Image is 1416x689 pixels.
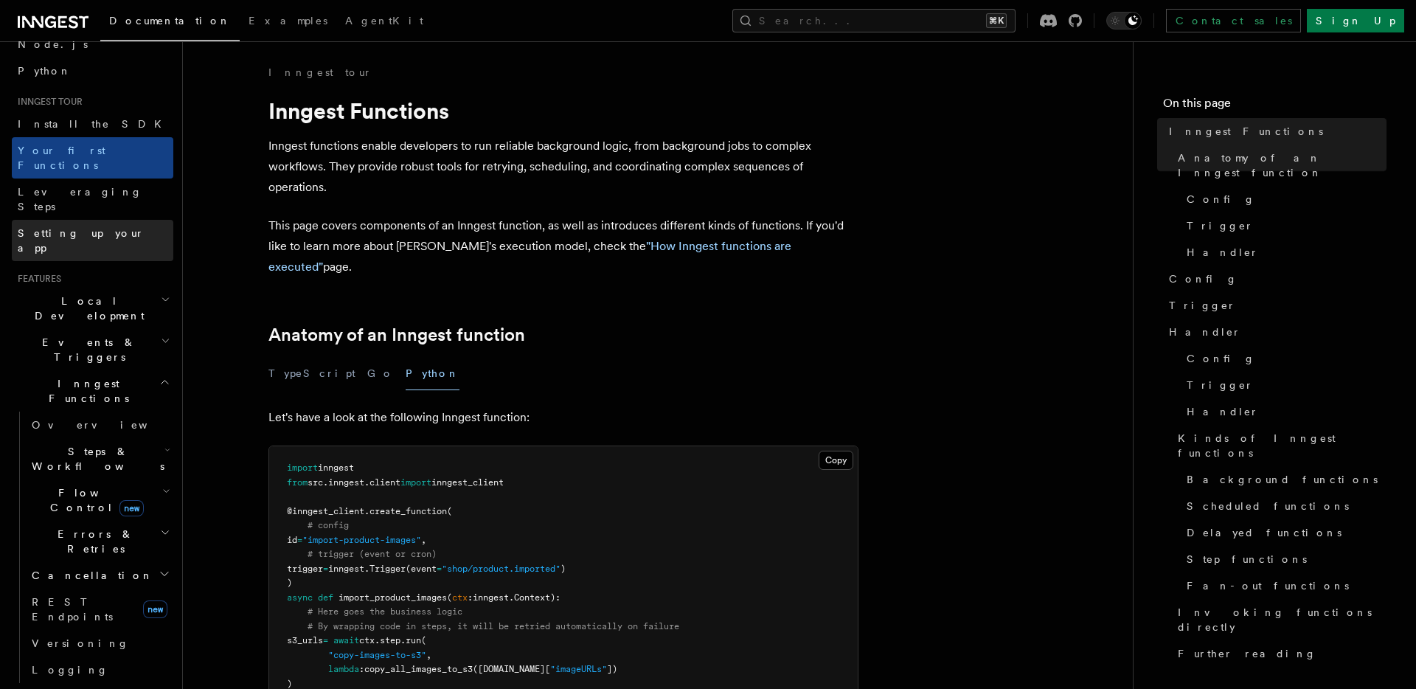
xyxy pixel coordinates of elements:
span: Trigger [369,564,406,574]
a: REST Endpointsnew [26,589,173,630]
span: Documentation [109,15,231,27]
a: Anatomy of an Inngest function [1172,145,1386,186]
span: Errors & Retries [26,527,160,556]
button: Go [367,357,394,390]
span: copy_all_images_to_s3 [364,664,473,674]
span: Fan-out functions [1187,578,1349,593]
div: Inngest Functions [12,412,173,683]
button: Flow Controlnew [26,479,173,521]
span: inngest [473,592,509,603]
span: Handler [1187,404,1259,419]
a: AgentKit [336,4,432,40]
span: ctx [452,592,468,603]
span: Handler [1187,245,1259,260]
span: inngest [318,463,354,473]
span: Config [1187,351,1255,366]
span: create_function [369,506,447,516]
span: . [509,592,514,603]
a: Documentation [100,4,240,41]
span: . [364,506,369,516]
p: Inngest functions enable developers to run reliable background logic, from background jobs to com... [268,136,858,198]
a: Inngest Functions [1163,118,1386,145]
a: Inngest tour [268,65,372,80]
button: Steps & Workflows [26,438,173,479]
span: Inngest Functions [12,376,159,406]
button: TypeScript [268,357,355,390]
span: Logging [32,664,108,676]
span: Cancellation [26,568,153,583]
span: Setting up your app [18,227,145,254]
a: Overview [26,412,173,438]
a: Config [1181,186,1386,212]
a: Install the SDK [12,111,173,137]
span: ) [287,679,292,689]
span: Scheduled functions [1187,499,1349,513]
span: ( [421,635,426,645]
a: Handler [1163,319,1386,345]
a: Scheduled functions [1181,493,1386,519]
span: Examples [249,15,327,27]
span: Context): [514,592,560,603]
span: client [369,477,400,488]
span: id [287,535,297,545]
span: ]) [607,664,617,674]
span: Config [1187,192,1255,207]
span: # config [308,520,349,530]
p: Let's have a look at the following Inngest function: [268,407,858,428]
span: run [406,635,421,645]
span: , [421,535,426,545]
a: Fan-out functions [1181,572,1386,599]
a: Logging [26,657,173,683]
span: await [333,635,359,645]
span: Trigger [1169,298,1236,313]
span: Leveraging Steps [18,186,142,212]
span: inngest_client [431,477,504,488]
a: Config [1163,266,1386,292]
span: from [287,477,308,488]
span: Features [12,273,61,285]
span: = [437,564,442,574]
span: Invoking functions directly [1178,605,1386,634]
h1: Inngest Functions [268,97,858,124]
span: async [287,592,313,603]
span: inngest [328,477,364,488]
span: . [375,635,380,645]
span: Python [18,65,72,77]
span: . [400,635,406,645]
a: Delayed functions [1181,519,1386,546]
a: Sign Up [1307,9,1404,32]
span: ([DOMAIN_NAME][ [473,664,550,674]
button: Local Development [12,288,173,329]
span: src [308,477,323,488]
span: "imageURLs" [550,664,607,674]
span: new [119,500,144,516]
button: Python [406,357,459,390]
span: Your first Functions [18,145,105,171]
button: Errors & Retries [26,521,173,562]
span: s3_urls [287,635,323,645]
button: Toggle dark mode [1106,12,1142,30]
kbd: ⌘K [986,13,1007,28]
a: Config [1181,345,1386,372]
a: Your first Functions [12,137,173,179]
span: , [426,650,431,660]
span: # Here goes the business logic [308,606,462,617]
span: # By wrapping code in steps, it will be retried automatically on failure [308,621,679,631]
button: Copy [819,451,853,470]
span: import [287,463,318,473]
a: Step functions [1181,546,1386,572]
a: Kinds of Inngest functions [1172,425,1386,466]
a: Setting up your app [12,220,173,261]
span: Step functions [1187,552,1307,567]
span: Steps & Workflows [26,444,164,474]
span: = [323,635,328,645]
span: Node.js [18,38,88,50]
span: Trigger [1187,218,1254,233]
span: Trigger [1187,378,1254,392]
a: Handler [1181,239,1386,266]
span: ( [447,506,452,516]
span: Install the SDK [18,118,170,130]
span: : [359,664,364,674]
span: import [400,477,431,488]
a: Trigger [1181,372,1386,398]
